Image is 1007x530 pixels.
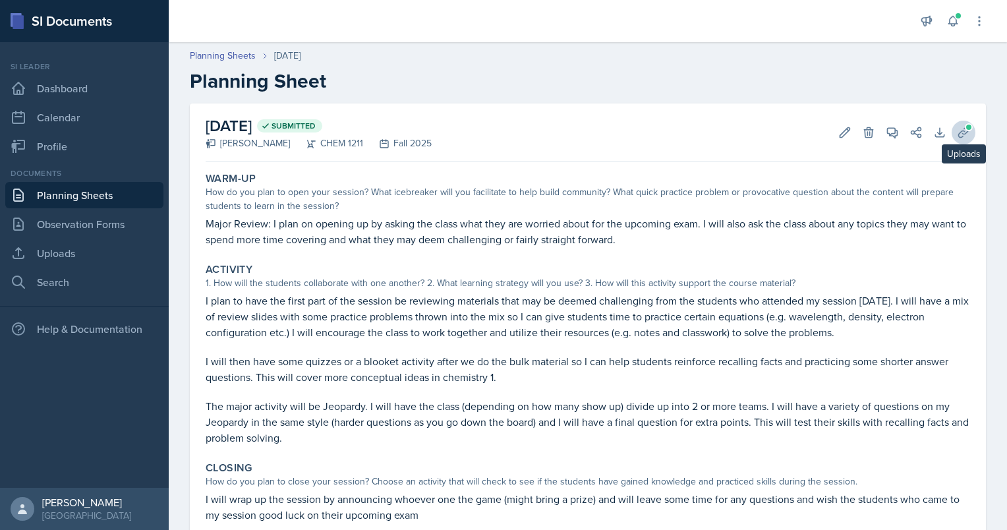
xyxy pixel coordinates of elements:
[272,121,316,131] span: Submitted
[363,136,432,150] div: Fall 2025
[5,104,163,131] a: Calendar
[274,49,301,63] div: [DATE]
[206,216,970,247] p: Major Review: I plan on opening up by asking the class what they are worried about for the upcomi...
[5,182,163,208] a: Planning Sheets
[206,172,256,185] label: Warm-Up
[206,491,970,523] p: I will wrap up the session by announcing whoever one the game (might bring a prize) and will leav...
[5,75,163,102] a: Dashboard
[5,133,163,160] a: Profile
[290,136,363,150] div: CHEM 1211
[206,475,970,488] div: How do you plan to close your session? Choose an activity that will check to see if the students ...
[5,240,163,266] a: Uploads
[206,276,970,290] div: 1. How will the students collaborate with one another? 2. What learning strategy will you use? 3....
[5,211,163,237] a: Observation Forms
[206,398,970,446] p: The major activity will be Jeopardy. I will have the class (depending on how many show up) divide...
[42,496,131,509] div: [PERSON_NAME]
[206,136,290,150] div: [PERSON_NAME]
[952,121,975,144] button: Uploads
[206,461,252,475] label: Closing
[206,353,970,385] p: I will then have some quizzes or a blooket activity after we do the bulk material so I can help s...
[190,49,256,63] a: Planning Sheets
[42,509,131,522] div: [GEOGRAPHIC_DATA]
[206,185,970,213] div: How do you plan to open your session? What icebreaker will you facilitate to help build community...
[190,69,986,93] h2: Planning Sheet
[5,316,163,342] div: Help & Documentation
[206,293,970,340] p: I plan to have the first part of the session be reviewing materials that may be deemed challengin...
[206,263,252,276] label: Activity
[5,167,163,179] div: Documents
[5,269,163,295] a: Search
[206,114,432,138] h2: [DATE]
[5,61,163,73] div: Si leader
